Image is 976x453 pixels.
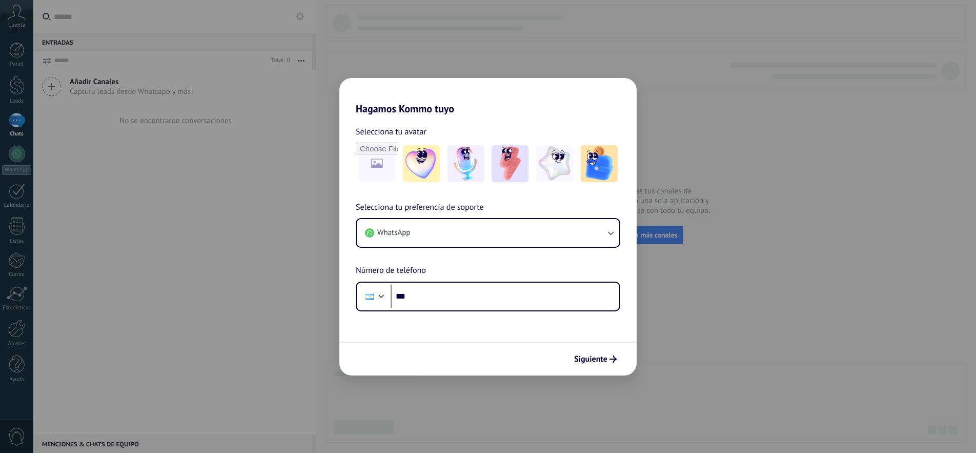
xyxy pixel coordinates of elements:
div: Argentina: + 54 [360,286,379,307]
img: -5.jpeg [581,145,618,182]
span: Selecciona tu preferencia de soporte [356,201,484,214]
button: Siguiente [570,350,621,368]
img: -3.jpeg [492,145,528,182]
span: Número de teléfono [356,264,426,278]
button: WhatsApp [357,219,619,247]
span: WhatsApp [377,228,410,238]
img: -4.jpeg [536,145,573,182]
img: -1.jpeg [403,145,440,182]
span: Siguiente [574,356,607,363]
img: -2.jpeg [448,145,484,182]
span: Selecciona tu avatar [356,125,426,139]
h2: Hagamos Kommo tuyo [339,78,637,115]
